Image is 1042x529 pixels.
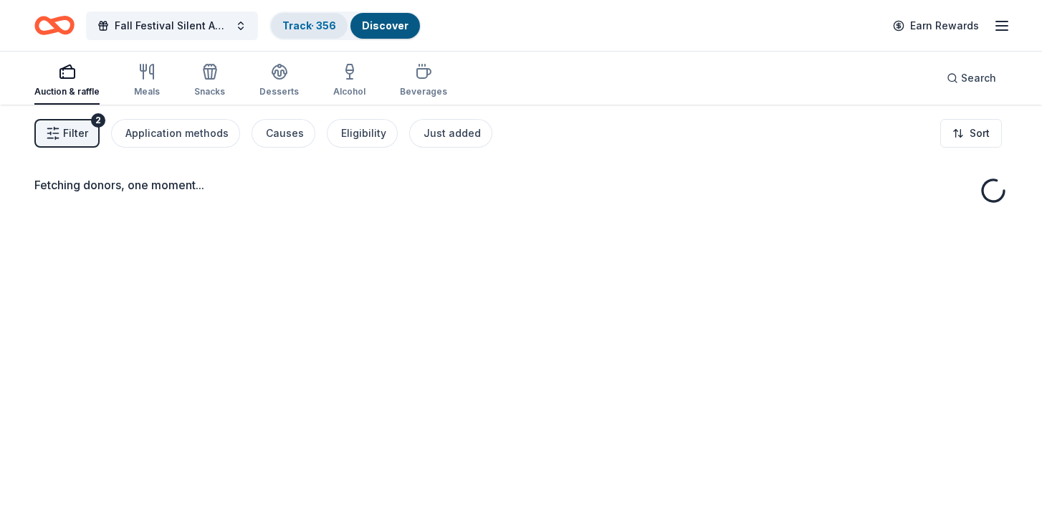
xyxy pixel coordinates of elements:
div: Snacks [194,86,225,97]
button: Meals [134,57,160,105]
div: Auction & raffle [34,86,100,97]
a: Discover [362,19,408,32]
button: Desserts [259,57,299,105]
button: Track· 356Discover [269,11,421,40]
button: Eligibility [327,119,398,148]
button: Fall Festival Silent Auction [86,11,258,40]
div: Just added [424,125,481,142]
span: Sort [970,125,990,142]
div: Application methods [125,125,229,142]
div: Alcohol [333,86,365,97]
div: Causes [266,125,304,142]
button: Filter2 [34,119,100,148]
div: Meals [134,86,160,97]
div: Eligibility [341,125,386,142]
span: Filter [63,125,88,142]
a: Track· 356 [282,19,336,32]
button: Application methods [111,119,240,148]
button: Alcohol [333,57,365,105]
button: Snacks [194,57,225,105]
button: Sort [940,119,1002,148]
div: Desserts [259,86,299,97]
button: Causes [252,119,315,148]
span: Fall Festival Silent Auction [115,17,229,34]
button: Just added [409,119,492,148]
span: Search [961,70,996,87]
div: 2 [91,113,105,128]
button: Auction & raffle [34,57,100,105]
button: Beverages [400,57,447,105]
a: Home [34,9,75,42]
div: Beverages [400,86,447,97]
button: Search [935,64,1008,92]
a: Earn Rewards [884,13,988,39]
div: Fetching donors, one moment... [34,176,1008,194]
